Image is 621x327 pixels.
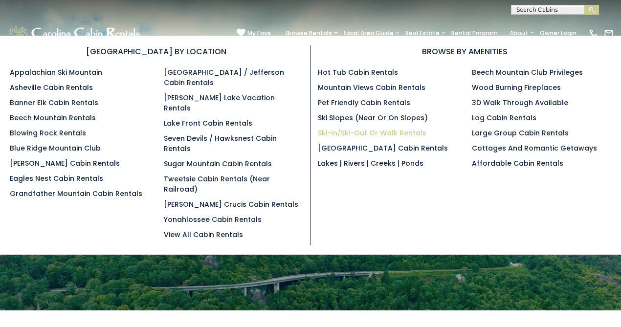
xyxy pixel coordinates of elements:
[472,128,569,138] a: Large Group Cabin Rentals
[164,230,243,240] a: View All Cabin Rentals
[237,28,271,38] a: My Favs
[318,67,398,77] a: Hot Tub Cabin Rentals
[318,143,448,153] a: [GEOGRAPHIC_DATA] Cabin Rentals
[472,113,536,123] a: Log Cabin Rentals
[318,45,611,58] h3: BROWSE BY AMENITIES
[318,158,423,168] a: Lakes | Rivers | Creeks | Ponds
[10,189,142,198] a: Grandfather Mountain Cabin Rentals
[472,83,561,92] a: Wood Burning Fireplaces
[7,23,143,43] img: White-1-1-2.png
[164,199,298,209] a: [PERSON_NAME] Crucis Cabin Rentals
[318,113,428,123] a: Ski Slopes (Near or On Slopes)
[10,143,101,153] a: Blue Ridge Mountain Club
[10,174,103,183] a: Eagles Nest Cabin Rentals
[281,26,337,40] a: Browse Rentals
[604,28,614,38] img: mail-regular-white.png
[472,98,568,108] a: 3D Walk Through Available
[10,67,102,77] a: Appalachian Ski Mountain
[164,118,252,128] a: Lake Front Cabin Rentals
[318,128,426,138] a: Ski-in/Ski-Out or Walk Rentals
[164,174,270,194] a: Tweetsie Cabin Rentals (Near Railroad)
[10,45,303,58] h3: [GEOGRAPHIC_DATA] BY LOCATION
[10,128,86,138] a: Blowing Rock Rentals
[10,113,96,123] a: Beech Mountain Rentals
[247,29,271,38] span: My Favs
[164,159,272,169] a: Sugar Mountain Cabin Rentals
[10,158,120,168] a: [PERSON_NAME] Cabin Rentals
[318,98,410,108] a: Pet Friendly Cabin Rentals
[400,26,444,40] a: Real Estate
[164,67,284,87] a: [GEOGRAPHIC_DATA] / Jefferson Cabin Rentals
[472,158,563,168] a: Affordable Cabin Rentals
[472,67,583,77] a: Beech Mountain Club Privileges
[339,26,399,40] a: Local Area Guide
[164,133,277,153] a: Seven Devils / Hawksnest Cabin Rentals
[10,83,93,92] a: Asheville Cabin Rentals
[318,83,425,92] a: Mountain Views Cabin Rentals
[10,98,98,108] a: Banner Elk Cabin Rentals
[164,93,275,113] a: [PERSON_NAME] Lake Vacation Rentals
[535,26,581,40] a: Owner Login
[164,215,262,224] a: Yonahlossee Cabin Rentals
[472,143,597,153] a: Cottages and Romantic Getaways
[589,28,599,38] img: phone-regular-white.png
[446,26,503,40] a: Rental Program
[505,26,533,40] a: About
